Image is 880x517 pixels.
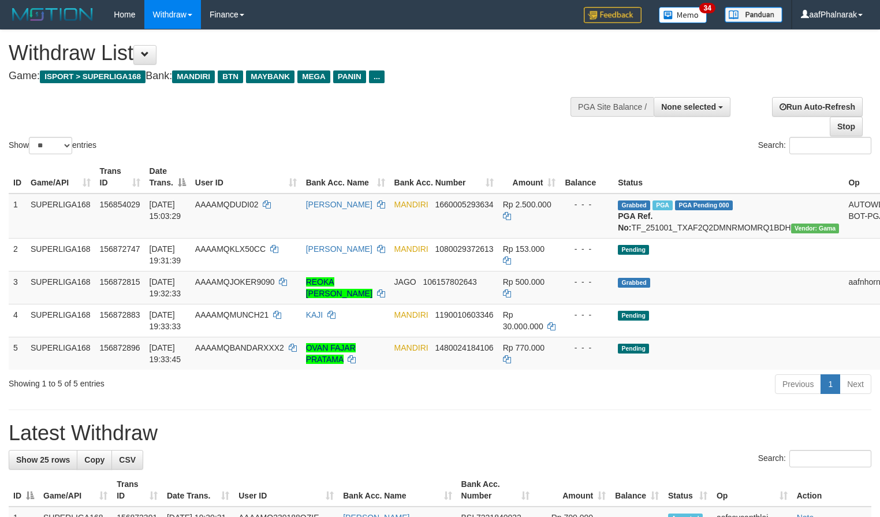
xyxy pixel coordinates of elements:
[435,244,493,254] span: Copy 1080029372613 to clipboard
[100,343,140,352] span: 156872896
[84,455,105,464] span: Copy
[172,70,215,83] span: MANDIRI
[435,310,493,319] span: Copy 1190010603346 to clipboard
[661,102,716,111] span: None selected
[565,243,609,255] div: - - -
[584,7,642,23] img: Feedback.jpg
[9,337,26,370] td: 5
[145,161,191,194] th: Date Trans.: activate to sort column descending
[675,200,733,210] span: PGA Pending
[338,474,456,507] th: Bank Acc. Name: activate to sort column ascending
[333,70,366,83] span: PANIN
[26,238,95,271] td: SUPERLIGA168
[789,450,871,467] input: Search:
[306,200,372,209] a: [PERSON_NAME]
[570,97,654,117] div: PGA Site Balance /
[699,3,715,13] span: 34
[498,161,561,194] th: Amount: activate to sort column ascending
[195,277,275,287] span: AAAAMQJOKER9090
[791,224,840,233] span: Vendor URL: https://trx31.1velocity.biz
[150,244,181,265] span: [DATE] 19:31:39
[503,200,551,209] span: Rp 2.500.000
[234,474,338,507] th: User ID: activate to sort column ascending
[663,474,712,507] th: Status: activate to sort column ascending
[111,450,143,470] a: CSV
[394,244,428,254] span: MANDIRI
[9,161,26,194] th: ID
[772,97,863,117] a: Run Auto-Refresh
[423,277,476,287] span: Copy 106157802643 to clipboard
[435,343,493,352] span: Copy 1480024184106 to clipboard
[712,474,792,507] th: Op: activate to sort column ascending
[150,343,181,364] span: [DATE] 19:33:45
[9,304,26,337] td: 4
[195,244,266,254] span: AAAAMQKLX50CC
[100,200,140,209] span: 156854029
[618,278,650,288] span: Grabbed
[789,137,871,154] input: Search:
[830,117,863,136] a: Stop
[369,70,385,83] span: ...
[100,310,140,319] span: 156872883
[26,194,95,239] td: SUPERLIGA168
[792,474,871,507] th: Action
[9,474,39,507] th: ID: activate to sort column descending
[9,194,26,239] td: 1
[618,211,652,232] b: PGA Ref. No:
[565,276,609,288] div: - - -
[394,200,428,209] span: MANDIRI
[618,344,649,354] span: Pending
[16,455,70,464] span: Show 25 rows
[9,238,26,271] td: 2
[306,244,372,254] a: [PERSON_NAME]
[29,137,72,154] select: Showentries
[297,70,330,83] span: MEGA
[195,343,284,352] span: AAAAMQBANDARXXX2
[503,244,545,254] span: Rp 153.000
[613,161,844,194] th: Status
[9,373,358,389] div: Showing 1 to 5 of 5 entries
[162,474,234,507] th: Date Trans.: activate to sort column ascending
[503,277,545,287] span: Rp 500.000
[775,374,821,394] a: Previous
[565,309,609,321] div: - - -
[394,343,428,352] span: MANDIRI
[40,70,146,83] span: ISPORT > SUPERLIGA168
[503,343,545,352] span: Rp 770.000
[26,161,95,194] th: Game/API: activate to sort column ascending
[652,200,673,210] span: Marked by aafsoycanthlai
[9,422,871,445] h1: Latest Withdraw
[9,450,77,470] a: Show 25 rows
[390,161,498,194] th: Bank Acc. Number: activate to sort column ascending
[9,6,96,23] img: MOTION_logo.png
[26,304,95,337] td: SUPERLIGA168
[659,7,707,23] img: Button%20Memo.svg
[394,310,428,319] span: MANDIRI
[565,342,609,354] div: - - -
[565,199,609,210] div: - - -
[610,474,663,507] th: Balance: activate to sort column ascending
[503,310,543,331] span: Rp 30.000.000
[758,137,871,154] label: Search:
[100,277,140,287] span: 156872815
[26,337,95,370] td: SUPERLIGA168
[821,374,840,394] a: 1
[618,200,650,210] span: Grabbed
[150,200,181,221] span: [DATE] 15:03:29
[758,450,871,467] label: Search:
[534,474,610,507] th: Amount: activate to sort column ascending
[9,271,26,304] td: 3
[306,310,323,319] a: KAJI
[618,245,649,255] span: Pending
[246,70,294,83] span: MAYBANK
[840,374,871,394] a: Next
[306,277,372,298] a: REOKA [PERSON_NAME]
[150,277,181,298] span: [DATE] 19:32:33
[613,194,844,239] td: TF_251001_TXAF2Q2DMNRMOMRQ1BDH
[195,310,269,319] span: AAAAMQMUNCH21
[191,161,301,194] th: User ID: activate to sort column ascending
[77,450,112,470] a: Copy
[39,474,112,507] th: Game/API: activate to sort column ascending
[725,7,782,23] img: panduan.png
[9,42,575,65] h1: Withdraw List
